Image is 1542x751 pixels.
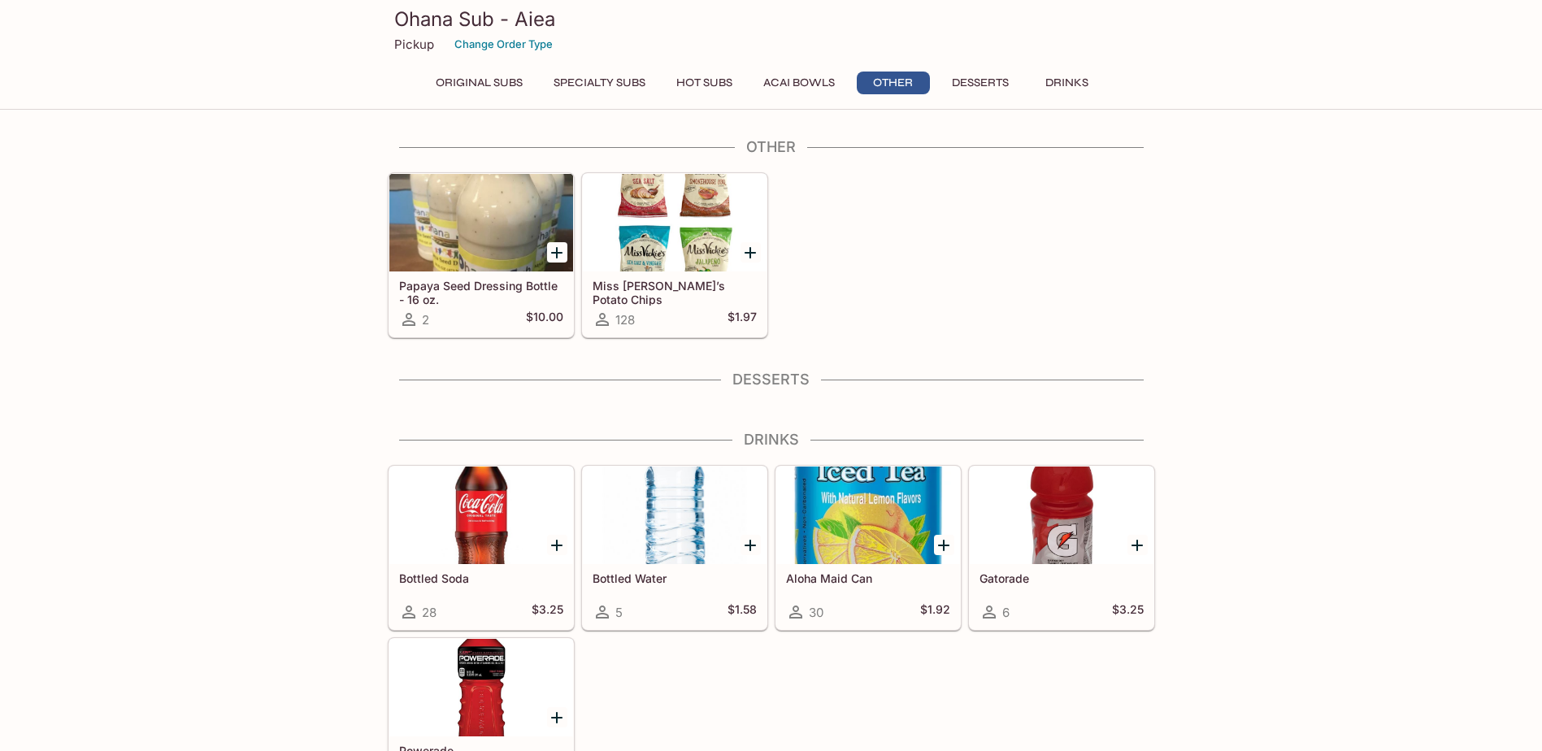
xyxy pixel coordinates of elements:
button: Drinks [1031,72,1104,94]
button: Original Subs [427,72,532,94]
button: Desserts [943,72,1018,94]
h5: $10.00 [526,310,563,329]
span: 128 [615,312,635,328]
span: 5 [615,605,623,620]
span: 6 [1002,605,1010,620]
div: Bottled Soda [389,467,573,564]
div: Aloha Maid Can [776,467,960,564]
button: Add Powerade [547,707,567,727]
h3: Ohana Sub - Aiea [394,7,1149,32]
button: Add Miss Vicki’s Potato Chips [741,242,761,263]
h5: Bottled Water [593,571,757,585]
a: Papaya Seed Dressing Bottle - 16 oz.2$10.00 [389,173,574,337]
button: Add Bottled Soda [547,535,567,555]
h5: $1.97 [728,310,757,329]
button: Add Gatorade [1127,535,1148,555]
span: 30 [809,605,823,620]
h5: $1.92 [920,602,950,622]
span: 28 [422,605,437,620]
a: Bottled Soda28$3.25 [389,466,574,630]
div: Gatorade [970,467,1153,564]
span: 2 [422,312,429,328]
h4: Other [388,138,1155,156]
p: Pickup [394,37,434,52]
button: Acai Bowls [754,72,844,94]
h5: $3.25 [1112,602,1144,622]
button: Other [857,72,930,94]
h5: Gatorade [979,571,1144,585]
button: Specialty Subs [545,72,654,94]
h5: Papaya Seed Dressing Bottle - 16 oz. [399,279,563,306]
div: Miss Vicki’s Potato Chips [583,174,767,271]
h5: $1.58 [728,602,757,622]
button: Add Bottled Water [741,535,761,555]
div: Papaya Seed Dressing Bottle - 16 oz. [389,174,573,271]
button: Hot Subs [667,72,741,94]
h5: Bottled Soda [399,571,563,585]
a: Gatorade6$3.25 [969,466,1154,630]
button: Add Papaya Seed Dressing Bottle - 16 oz. [547,242,567,263]
h4: Drinks [388,431,1155,449]
h5: $3.25 [532,602,563,622]
a: Miss [PERSON_NAME]’s Potato Chips128$1.97 [582,173,767,337]
button: Change Order Type [447,32,560,57]
div: Bottled Water [583,467,767,564]
div: Powerade [389,639,573,736]
h5: Aloha Maid Can [786,571,950,585]
a: Bottled Water5$1.58 [582,466,767,630]
h4: Desserts [388,371,1155,389]
a: Aloha Maid Can30$1.92 [775,466,961,630]
button: Add Aloha Maid Can [934,535,954,555]
h5: Miss [PERSON_NAME]’s Potato Chips [593,279,757,306]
